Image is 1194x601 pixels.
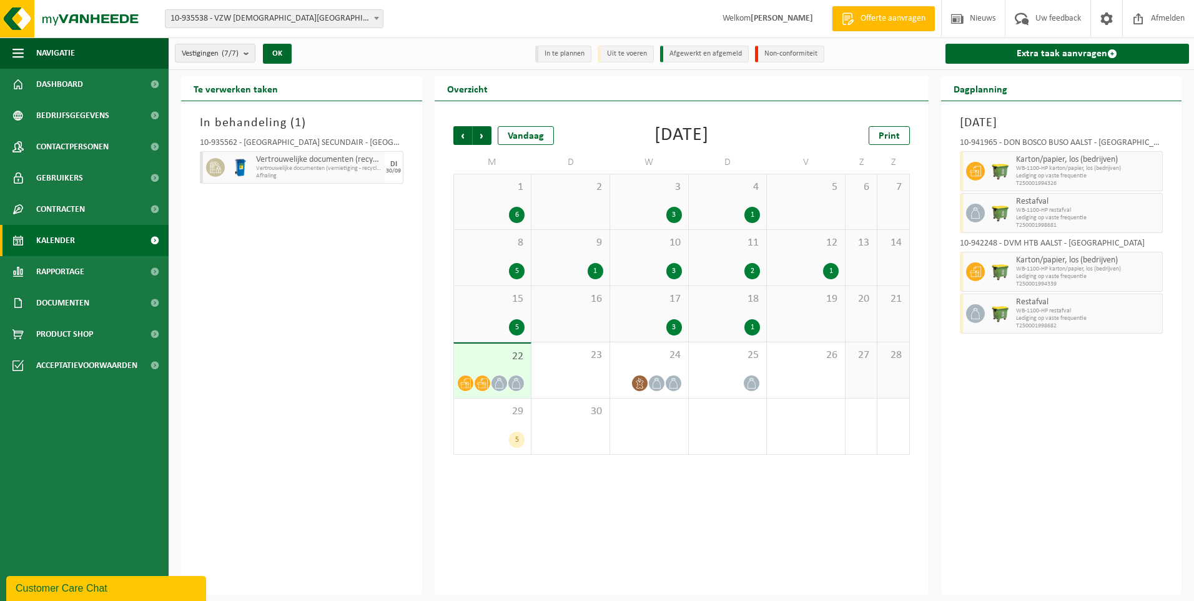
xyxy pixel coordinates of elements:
h3: In behandeling ( ) [200,114,403,132]
li: Uit te voeren [598,46,654,62]
span: 13 [852,236,871,250]
span: 17 [616,292,682,306]
li: Afgewerkt en afgemeld [660,46,749,62]
span: 16 [538,292,603,306]
span: Acceptatievoorwaarden [36,350,137,381]
span: 5 [773,181,839,194]
td: Z [877,151,909,174]
span: T250001994326 [1016,180,1160,187]
span: 21 [884,292,902,306]
strong: [PERSON_NAME] [751,14,813,23]
span: Contactpersonen [36,131,109,162]
td: V [767,151,846,174]
span: 14 [884,236,902,250]
span: 24 [616,349,682,362]
span: 8 [460,236,525,250]
span: Contracten [36,194,85,225]
div: 5 [509,263,525,279]
div: DI [390,161,397,168]
td: D [531,151,610,174]
li: Non-conformiteit [755,46,824,62]
span: WB-1100-HP karton/papier, los (bedrijven) [1016,266,1160,273]
iframe: chat widget [6,574,209,601]
span: 7 [884,181,902,194]
div: 10-942248 - DVM HTB AALST - [GEOGRAPHIC_DATA] [960,239,1163,252]
div: Vandaag [498,126,554,145]
span: 26 [773,349,839,362]
span: 20 [852,292,871,306]
span: Dashboard [36,69,83,100]
span: Print [879,131,900,141]
span: 6 [852,181,871,194]
span: 11 [695,236,761,250]
div: 2 [744,263,760,279]
a: Print [869,126,910,145]
img: WB-1100-HPE-GN-50 [991,204,1010,222]
span: 30 [538,405,603,419]
span: Restafval [1016,297,1160,307]
span: 12 [773,236,839,250]
span: WB-1100-HP restafval [1016,307,1160,315]
span: Restafval [1016,197,1160,207]
span: Lediging op vaste frequentie [1016,273,1160,281]
div: 10-941965 - DON BOSCO BUSO AALST - [GEOGRAPHIC_DATA] [960,139,1163,151]
li: In te plannen [535,46,591,62]
td: W [610,151,689,174]
span: WB-1100-HP restafval [1016,207,1160,214]
div: 1 [823,263,839,279]
span: 18 [695,292,761,306]
span: Karton/papier, los (bedrijven) [1016,256,1160,266]
span: 29 [460,405,525,419]
h2: Te verwerken taken [181,76,290,101]
div: 30/09 [386,168,401,174]
span: Lediging op vaste frequentie [1016,172,1160,180]
div: 3 [666,319,682,335]
h3: [DATE] [960,114,1163,132]
span: Product Shop [36,319,93,350]
span: 22 [460,350,525,364]
span: 23 [538,349,603,362]
button: OK [263,44,292,64]
div: 10-935562 - [GEOGRAPHIC_DATA] SECUNDAIR - [GEOGRAPHIC_DATA] [200,139,403,151]
span: Vertrouwelijke documenten (vernietiging - recyclage) [256,165,382,172]
div: 5 [509,319,525,335]
span: Navigatie [36,37,75,69]
span: Vestigingen [182,44,239,63]
div: 1 [744,207,760,223]
span: Documenten [36,287,89,319]
span: 15 [460,292,525,306]
img: WB-1100-HPE-GN-50 [991,162,1010,181]
span: T250001994339 [1016,281,1160,288]
span: 10-935538 - VZW PRIESTER DAENS COLLEGE - AALST [165,10,383,27]
span: Bedrijfsgegevens [36,100,109,131]
span: 10-935538 - VZW PRIESTER DAENS COLLEGE - AALST [165,9,383,28]
span: 10 [616,236,682,250]
span: Lediging op vaste frequentie [1016,315,1160,322]
h2: Dagplanning [941,76,1020,101]
span: Vorige [453,126,472,145]
span: Gebruikers [36,162,83,194]
div: 6 [509,207,525,223]
div: 3 [666,263,682,279]
span: Kalender [36,225,75,256]
span: Vertrouwelijke documenten (recyclage) [256,155,382,165]
span: Karton/papier, los (bedrijven) [1016,155,1160,165]
span: 19 [773,292,839,306]
span: Afhaling [256,172,382,180]
span: Lediging op vaste frequentie [1016,214,1160,222]
div: 1 [744,319,760,335]
img: WB-1100-HPE-GN-50 [991,304,1010,323]
span: 25 [695,349,761,362]
div: [DATE] [654,126,709,145]
span: 3 [616,181,682,194]
h2: Overzicht [435,76,500,101]
a: Offerte aanvragen [832,6,935,31]
span: 2 [538,181,603,194]
span: 9 [538,236,603,250]
span: Volgende [473,126,491,145]
span: WB-1100-HP karton/papier, los (bedrijven) [1016,165,1160,172]
span: 1 [460,181,525,194]
div: 3 [666,207,682,223]
a: Extra taak aanvragen [945,44,1190,64]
